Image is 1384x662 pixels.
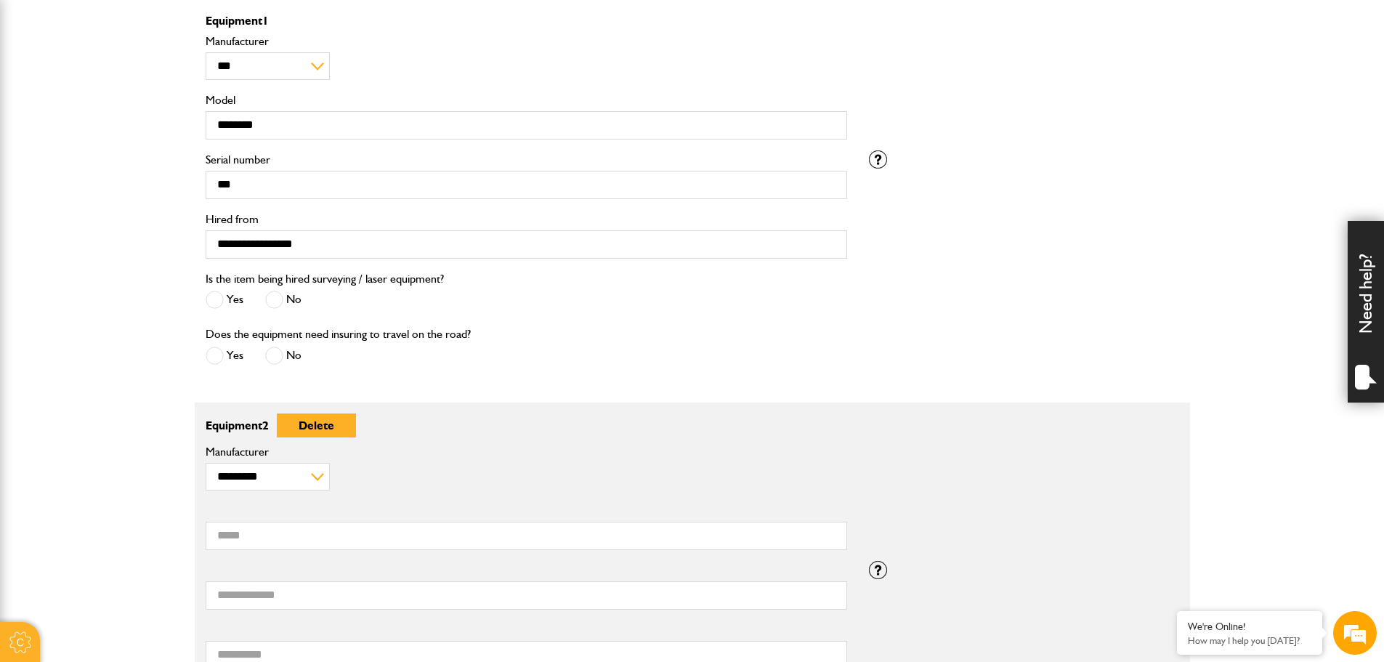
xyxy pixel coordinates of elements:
textarea: Type your message and hit 'Enter' [19,263,265,435]
label: No [265,347,302,365]
label: Does the equipment need insuring to travel on the road? [206,328,471,340]
label: Is the item being hired surveying / laser equipment? [206,273,444,285]
label: Yes [206,291,243,309]
label: No [265,291,302,309]
label: Manufacturer [206,446,847,458]
label: Yes [206,347,243,365]
p: Equipment [206,413,847,437]
input: Enter your phone number [19,220,265,252]
label: Serial number [206,154,847,166]
div: Chat with us now [76,81,244,100]
label: Model [206,94,847,106]
label: Manufacturer [206,36,847,47]
img: d_20077148190_company_1631870298795_20077148190 [25,81,61,101]
em: Start Chat [198,448,264,467]
span: 2 [262,419,269,432]
input: Enter your last name [19,134,265,166]
span: 1 [262,14,269,28]
label: Hired from [206,214,847,225]
input: Enter your email address [19,177,265,209]
div: We're Online! [1188,621,1311,633]
div: Need help? [1348,221,1384,403]
p: How may I help you today? [1188,635,1311,646]
button: Delete [277,413,356,437]
p: Equipment [206,15,847,27]
div: Minimize live chat window [238,7,273,42]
